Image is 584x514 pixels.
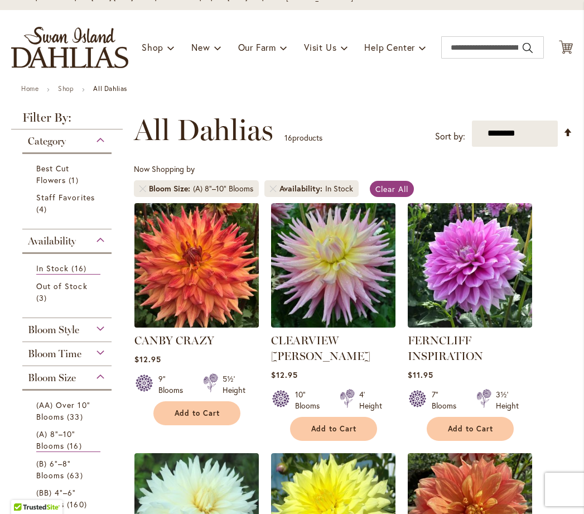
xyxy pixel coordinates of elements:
[36,428,100,452] a: (A) 8"–10" Blooms 16
[432,389,463,411] div: 7" Blooms
[69,174,81,186] span: 1
[284,132,292,143] span: 16
[28,135,66,147] span: Category
[448,424,494,434] span: Add to Cart
[427,417,514,441] button: Add to Cart
[131,200,262,330] img: Canby Crazy
[134,354,161,364] span: $12.95
[325,183,353,194] div: In Stock
[36,429,76,451] span: (A) 8"–10" Blooms
[28,372,76,384] span: Bloom Size
[36,263,69,273] span: In Stock
[36,487,100,510] a: (BB) 4"–6" Blooms 160
[153,401,240,425] button: Add to Cart
[279,183,325,194] span: Availability
[311,424,357,434] span: Add to Cart
[36,192,95,203] span: Staff Favorites
[36,280,100,304] a: Out of Stock 3
[36,191,100,215] a: Staff Favorites
[36,399,100,422] a: (AA) Over 10" Blooms 33
[270,185,277,192] a: Remove Availability In Stock
[28,348,81,360] span: Bloom Time
[193,183,253,194] div: (A) 8"–10" Blooms
[295,389,326,411] div: 10" Blooms
[191,41,210,53] span: New
[271,369,298,380] span: $12.95
[36,162,100,186] a: Best Cut Flowers
[134,334,214,347] a: CANBY CRAZY
[11,27,128,68] a: store logo
[67,469,85,481] span: 63
[8,474,40,506] iframe: Launch Accessibility Center
[139,185,146,192] a: Remove Bloom Size (A) 8"–10" Blooms
[290,417,377,441] button: Add to Cart
[36,400,90,422] span: (AA) Over 10" Blooms
[11,112,123,129] strong: Filter By:
[149,183,193,194] span: Bloom Size
[58,84,74,93] a: Shop
[67,411,85,422] span: 33
[93,84,127,93] strong: All Dahlias
[271,319,395,330] a: Clearview Jonas
[304,41,336,53] span: Visit Us
[36,281,88,291] span: Out of Stock
[370,181,414,197] a: Clear All
[408,369,433,380] span: $11.95
[21,84,38,93] a: Home
[28,235,76,247] span: Availability
[67,498,89,510] span: 160
[36,262,100,275] a: In Stock 16
[36,487,76,510] span: (BB) 4"–6" Blooms
[134,164,195,174] span: Now Shopping by
[359,389,382,411] div: 4' Height
[496,389,519,411] div: 3½' Height
[158,373,190,396] div: 9" Blooms
[36,292,50,304] span: 3
[142,41,163,53] span: Shop
[271,203,395,328] img: Clearview Jonas
[36,458,71,481] span: (B) 6"–8" Blooms
[271,334,370,363] a: CLEARVIEW [PERSON_NAME]
[36,203,50,215] span: 4
[175,409,220,418] span: Add to Cart
[71,262,89,274] span: 16
[408,334,483,363] a: FERNCLIFF INSPIRATION
[238,41,276,53] span: Our Farm
[223,373,245,396] div: 5½' Height
[408,203,532,328] img: Ferncliff Inspiration
[375,184,408,194] span: Clear All
[28,324,79,336] span: Bloom Style
[36,458,100,481] a: (B) 6"–8" Blooms 63
[134,113,273,147] span: All Dahlias
[284,129,322,147] p: products
[67,440,84,451] span: 16
[435,126,465,147] label: Sort by:
[134,319,259,330] a: Canby Crazy
[36,163,69,185] span: Best Cut Flowers
[364,41,415,53] span: Help Center
[408,319,532,330] a: Ferncliff Inspiration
